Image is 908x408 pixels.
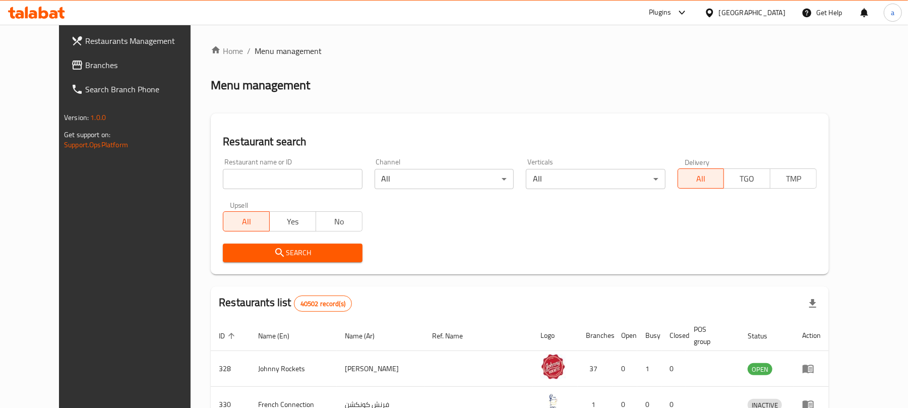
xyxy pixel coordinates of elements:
[613,320,637,351] th: Open
[774,171,813,186] span: TMP
[258,330,302,342] span: Name (En)
[227,214,266,229] span: All
[770,168,817,189] button: TMP
[294,296,352,312] div: Total records count
[250,351,337,387] td: Johnny Rockets
[578,320,613,351] th: Branches
[320,214,358,229] span: No
[748,364,772,375] span: OPEN
[719,7,785,18] div: [GEOGRAPHIC_DATA]
[230,201,249,208] label: Upsell
[345,330,388,342] span: Name (Ar)
[211,45,829,57] nav: breadcrumb
[63,29,211,53] a: Restaurants Management
[211,45,243,57] a: Home
[891,7,894,18] span: a
[64,128,110,141] span: Get support on:
[247,45,251,57] li: /
[269,211,316,231] button: Yes
[63,77,211,101] a: Search Branch Phone
[649,7,671,19] div: Plugins
[802,363,821,375] div: Menu
[223,169,362,189] input: Search for restaurant name or ID..
[433,330,476,342] span: Ref. Name
[274,214,312,229] span: Yes
[375,169,514,189] div: All
[685,158,710,165] label: Delivery
[678,168,724,189] button: All
[64,111,89,124] span: Version:
[63,53,211,77] a: Branches
[661,351,686,387] td: 0
[223,211,270,231] button: All
[337,351,425,387] td: [PERSON_NAME]
[613,351,637,387] td: 0
[801,292,825,316] div: Export file
[794,320,829,351] th: Action
[748,330,780,342] span: Status
[223,244,362,262] button: Search
[90,111,106,124] span: 1.0.0
[211,77,310,93] h2: Menu management
[255,45,322,57] span: Menu management
[578,351,613,387] td: 37
[211,351,250,387] td: 328
[85,59,203,71] span: Branches
[64,138,128,151] a: Support.OpsPlatform
[223,134,817,149] h2: Restaurant search
[316,211,362,231] button: No
[637,320,661,351] th: Busy
[219,295,352,312] h2: Restaurants list
[231,247,354,259] span: Search
[661,320,686,351] th: Closed
[637,351,661,387] td: 1
[682,171,720,186] span: All
[694,323,728,347] span: POS group
[85,35,203,47] span: Restaurants Management
[526,169,665,189] div: All
[85,83,203,95] span: Search Branch Phone
[723,168,770,189] button: TGO
[540,354,566,379] img: Johnny Rockets
[532,320,578,351] th: Logo
[294,299,351,309] span: 40502 record(s)
[219,330,238,342] span: ID
[728,171,766,186] span: TGO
